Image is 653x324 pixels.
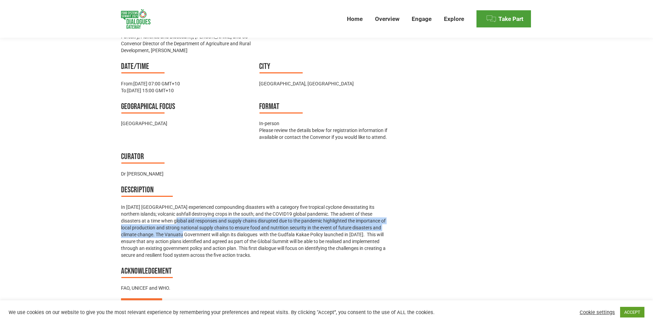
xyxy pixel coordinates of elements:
[121,61,252,73] h3: Date/time
[121,298,162,312] a: Contact Convenor
[347,15,363,23] span: Home
[259,61,390,73] h3: City
[9,309,454,315] div: We use cookies on our website to give you the most relevant experience by remembering your prefer...
[259,127,390,141] p: Please review the details below for registration information if available or contact the Convenor...
[121,120,252,127] div: [GEOGRAPHIC_DATA]
[121,9,150,29] img: Food Systems Summit Dialogues
[127,88,174,93] time: [DATE] 15:00 GMT+10
[375,15,399,23] span: Overview
[121,265,391,278] h3: Acknowledgement
[133,81,180,86] time: [DATE] 07:00 GMT+10
[498,15,523,23] span: Take Part
[486,14,496,24] img: Menu icon
[620,307,644,317] a: ACCEPT
[580,309,615,315] a: Cookie settings
[121,204,391,259] p: In [DATE] [GEOGRAPHIC_DATA] experienced compounding disasters with a category five tropical cyclo...
[121,80,252,94] div: From: To:
[121,101,252,113] h3: Geographical focus
[121,151,252,164] h3: Curator
[121,26,252,54] div: Director General of the Ministry of Agriculture, Livestock, Forestry, Fisheries and Biosecurity, ...
[259,120,390,127] div: In-person
[412,15,432,23] span: Engage
[121,170,252,177] div: Dr [PERSON_NAME]
[259,80,390,87] div: [GEOGRAPHIC_DATA], [GEOGRAPHIC_DATA]
[444,15,464,23] span: Explore
[259,101,390,113] h3: Format
[121,285,391,291] div: FAO, UNICEF and WHO.
[121,184,391,197] h3: Description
